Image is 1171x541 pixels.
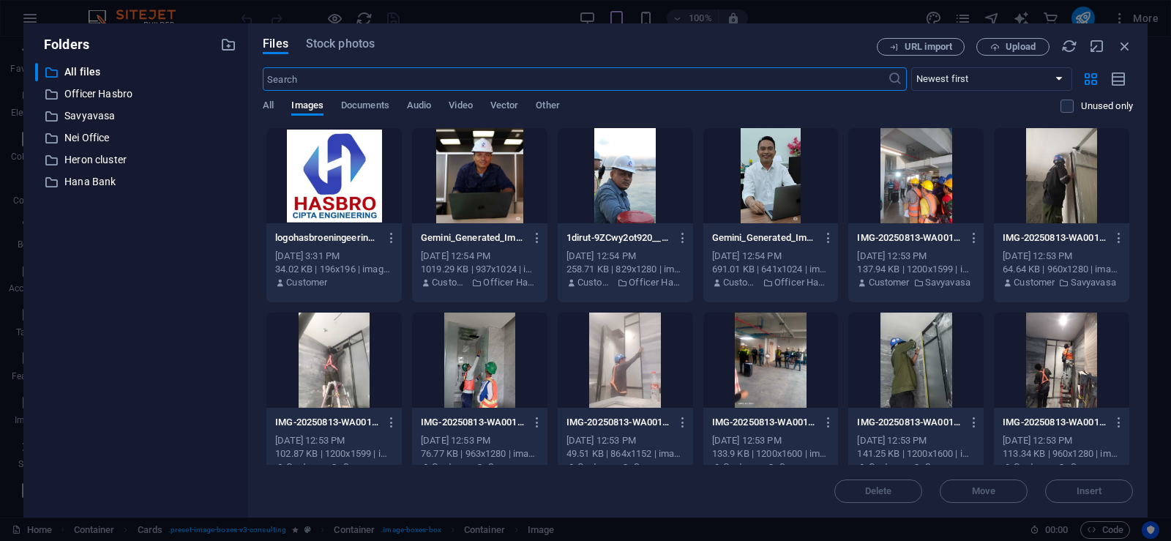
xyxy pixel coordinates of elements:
div: By: Customer | Folder: Savyavasa [857,460,975,474]
div: [DATE] 3:31 PM [275,250,393,263]
div: 133.9 KB | 1200x1600 | image/jpeg [712,447,830,460]
div: [DATE] 12:53 PM [275,434,393,447]
span: Video [449,97,472,117]
span: Images [291,97,323,117]
div: Hana Bank [35,173,236,191]
p: Savyavasa [488,460,534,474]
div: By: Customer | Folder: Savyavasa [566,460,684,474]
p: Displays only files that are not in use on the website. Files added during this session can still... [1081,100,1133,113]
p: Customer [723,460,764,474]
p: Gemini_Generated_Image_3euv1p3euv1p3euv-pErCWUll49-K0McshgZyuA.png [421,231,525,245]
p: Customer [286,276,327,289]
div: 76.77 KB | 963x1280 | image/jpeg [421,447,539,460]
p: Hana Bank [64,174,209,190]
p: IMG-20250813-WA0011-9ZDsQFAoK2OR0Lu4juEIfQ.jpg [1003,416,1107,429]
div: [DATE] 12:53 PM [1003,434,1121,447]
p: 1dirut-9ZCwy2ot920__EqNQBVNZQ.jpg [566,231,670,245]
p: Customer [432,460,473,474]
p: IMG-20250813-WA0015-fwW72SF1MvO_LFAe3e31XA.jpg [421,416,525,429]
i: Minimize [1089,38,1105,54]
div: 137.94 KB | 1200x1599 | image/jpeg [857,263,975,276]
p: IMG-20250813-WA0017-MvpbjP1_5eiXn2On7BeHCQ.jpg [1003,231,1107,245]
p: Customer [869,460,910,474]
p: Savyavasa [779,460,825,474]
div: By: Customer | Folder: Savyavasa [275,460,393,474]
div: 113.34 KB | 960x1280 | image/jpeg [1003,447,1121,460]
div: Nei Office [35,129,236,147]
p: Customer [432,276,468,289]
button: URL import [877,38,965,56]
div: 691.01 KB | 641x1024 | image/png [712,263,830,276]
div: By: Customer | Folder: Savyavasa [857,276,975,289]
p: All files [64,64,209,81]
input: Search [263,67,887,91]
div: 258.71 KB | 829x1280 | image/jpeg [566,263,684,276]
div: By: Customer | Folder: Savyavasa [712,460,830,474]
span: Files [263,35,288,53]
span: Documents [341,97,389,117]
div: Officer Hasbro [35,85,236,103]
div: 141.25 KB | 1200x1600 | image/jpeg [857,447,975,460]
button: Upload [976,38,1050,56]
div: By: Customer | Folder: Officer Hasbro [421,276,539,289]
p: Heron cluster [64,152,209,168]
p: Customer [1014,460,1055,474]
p: Savyavasa [1071,460,1116,474]
div: 49.51 KB | 864x1152 | image/jpeg [566,447,684,460]
p: logohasbroeningeering-HzoFKiEpWONUl_dIIkfwxw-8DL-LUW2hcYJAy0BzRF6Kw.png [275,231,379,245]
i: Close [1117,38,1133,54]
p: Customer [869,276,910,289]
div: [DATE] 12:53 PM [857,250,975,263]
i: Create new folder [220,37,236,53]
p: IMG-20250813-WA0013-oKt4x7nvPTV693xf5XvGcQ.jpg [712,416,816,429]
p: Gemini_Generated_Image_vkpopsvkpopsvkpo-1KV_tBsOXD2eFUgeWK5RwQ.png [712,231,816,245]
p: Officer Hasbro [64,86,209,102]
p: Customer [286,460,327,474]
div: [DATE] 12:54 PM [421,250,539,263]
div: Heron cluster [35,151,236,169]
span: URL import [905,42,952,51]
p: Customer [577,276,613,289]
p: Savyavasa [925,276,970,289]
p: Savyavasa [1071,276,1116,289]
div: 102.87 KB | 1200x1599 | image/jpeg [275,447,393,460]
p: Customer [577,460,618,474]
i: Reload [1061,38,1077,54]
div: By: Customer | Folder: Savyavasa [421,460,539,474]
div: [DATE] 12:53 PM [566,434,684,447]
p: Officer Hasbro [774,276,829,289]
div: ​ [35,63,38,81]
p: Savyavasa [64,108,209,124]
p: IMG-20250813-WA0016-ncSzgosNQEY956-9tT0e8g.jpg [275,416,379,429]
div: Savyavasa [35,107,236,125]
p: Savyavasa [925,460,970,474]
p: IMG-20250813-WA0014-cu7_VGh5geOIjIy5cPGH1w.jpg [566,416,670,429]
div: [DATE] 12:54 PM [566,250,684,263]
span: Other [536,97,559,117]
div: [DATE] 12:53 PM [1003,250,1121,263]
div: 64.64 KB | 960x1280 | image/jpeg [1003,263,1121,276]
p: Officer Hasbro [629,276,684,289]
span: All [263,97,274,117]
p: IMG-20250813-WA0018-DpnC1WRxnT057tT5-Fmjtw.jpg [857,231,961,245]
div: [DATE] 12:53 PM [421,434,539,447]
p: Customer [1014,276,1055,289]
div: 34.02 KB | 196x196 | image/png [275,263,393,276]
div: [DATE] 12:53 PM [712,434,830,447]
div: [DATE] 12:54 PM [712,250,830,263]
p: Nei Office [64,130,209,146]
span: Audio [407,97,431,117]
p: IMG-20250813-WA0012-nSAUSHaYwpCSEJlxvbI56g.jpg [857,416,961,429]
p: Officer Hasbro [483,276,538,289]
p: Savyavasa [634,460,679,474]
div: By: Customer | Folder: Savyavasa [1003,276,1121,289]
span: Upload [1006,42,1036,51]
p: Folders [35,35,89,54]
div: [DATE] 12:53 PM [857,434,975,447]
div: 1019.29 KB | 937x1024 | image/png [421,263,539,276]
span: Vector [490,97,519,117]
span: Stock photos [306,35,375,53]
p: Customer [723,276,759,289]
p: Savyavasa [343,460,389,474]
